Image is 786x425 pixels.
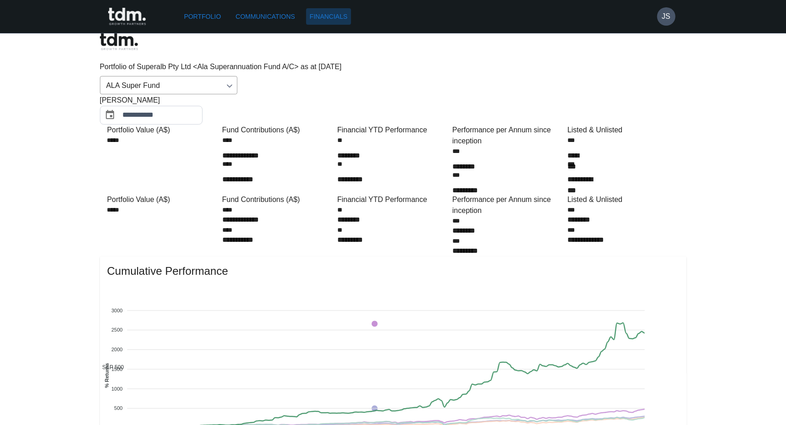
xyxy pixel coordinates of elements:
[107,264,679,278] span: Cumulative Performance
[222,194,334,205] div: Fund Contributions (A$)
[104,363,110,387] text: % Returns
[111,347,122,352] tspan: 2000
[306,8,351,25] a: Financials
[114,405,122,411] tspan: 500
[100,61,687,72] p: Portfolio of Superalb Pty Ltd <Ala Superannuation Fund A/C> as at [DATE]
[222,125,334,136] div: Fund Contributions (A$)
[107,125,219,136] div: Portfolio Value (A$)
[111,327,122,332] tspan: 2500
[337,125,449,136] div: Financial YTD Performance
[232,8,299,25] a: Communications
[111,386,122,391] tspan: 1000
[181,8,225,25] a: Portfolio
[452,125,564,147] div: Performance per Annum since inception
[452,194,564,216] div: Performance per Annum since inception
[657,7,676,26] button: JS
[337,194,449,205] div: Financial YTD Performance
[100,76,237,94] div: ALA Super Fund
[567,194,679,205] div: Listed & Unlisted
[107,194,219,205] div: Portfolio Value (A$)
[662,11,671,22] h6: JS
[567,125,679,136] div: Listed & Unlisted
[100,95,160,106] span: [PERSON_NAME]
[101,106,119,124] button: Choose date, selected date is Aug 31, 2025
[111,307,122,313] tspan: 3000
[111,366,122,372] tspan: 1500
